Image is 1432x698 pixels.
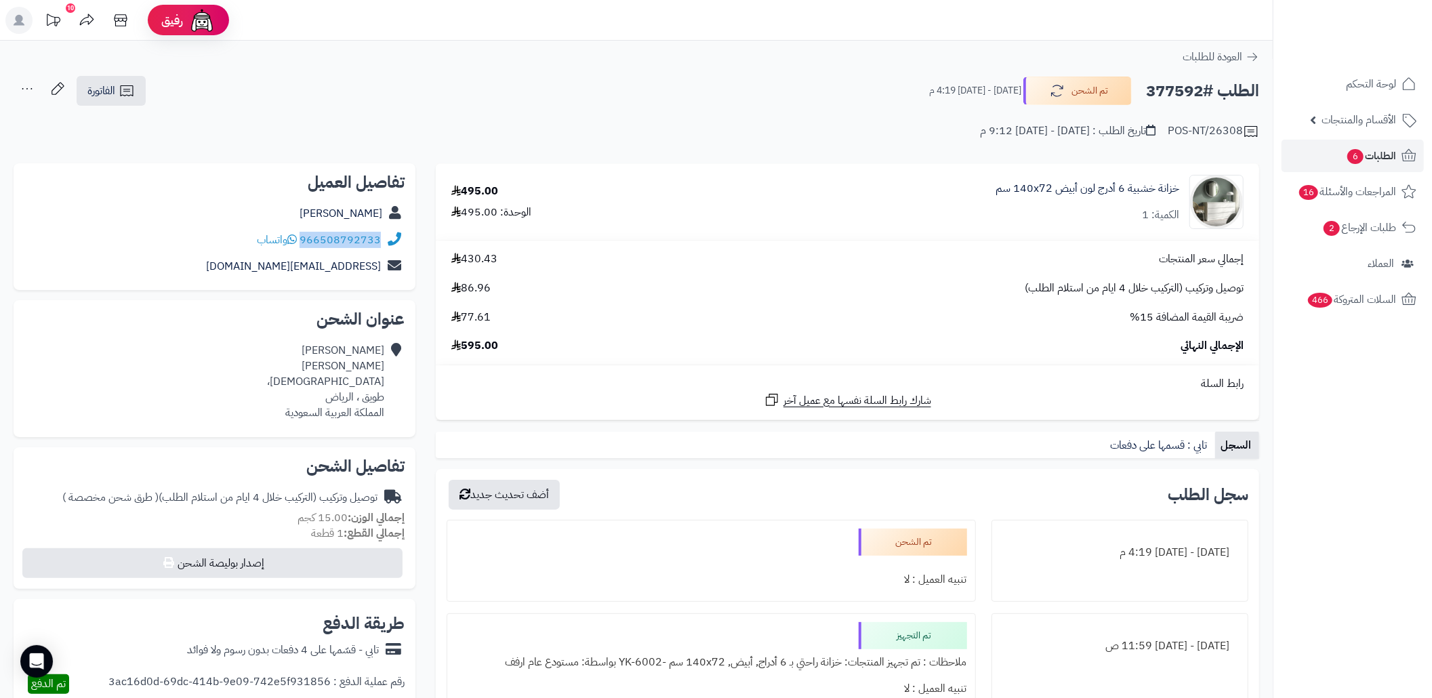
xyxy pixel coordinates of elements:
a: العملاء [1282,247,1424,280]
div: 495.00 [451,184,498,199]
span: رفيق [161,12,183,28]
span: 466 [1308,293,1332,308]
span: لوحة التحكم [1346,75,1396,94]
h2: عنوان الشحن [24,311,405,327]
a: السلات المتروكة466 [1282,283,1424,316]
a: تابي : قسمها على دفعات [1105,432,1215,459]
div: رابط السلة [441,376,1254,392]
a: لوحة التحكم [1282,68,1424,100]
a: السجل [1215,432,1259,459]
span: ( طرق شحن مخصصة ) [62,489,159,506]
button: تم الشحن [1023,77,1132,105]
a: طلبات الإرجاع2 [1282,211,1424,244]
div: تنبيه العميل : لا [455,567,967,593]
span: ضريبة القيمة المضافة 15% [1130,310,1244,325]
span: 16 [1299,185,1318,200]
span: طلبات الإرجاع [1322,218,1396,237]
a: الطلبات6 [1282,140,1424,172]
span: العودة للطلبات [1183,49,1242,65]
span: 430.43 [451,251,497,267]
strong: إجمالي القطع: [344,525,405,541]
div: تم التجهيز [859,622,967,649]
span: 595.00 [451,338,498,354]
div: تم الشحن [859,529,967,556]
a: شارك رابط السلة نفسها مع عميل آخر [764,392,931,409]
a: واتساب [257,232,297,248]
span: إجمالي سعر المنتجات [1159,251,1244,267]
span: 77.61 [451,310,491,325]
a: المراجعات والأسئلة16 [1282,176,1424,208]
div: 10 [66,3,75,13]
a: العودة للطلبات [1183,49,1259,65]
small: 1 قطعة [311,525,405,541]
a: 966508792733 [300,232,381,248]
a: خزانة خشبية 6 أدرج لون أبيض 140x72 سم [996,181,1179,197]
span: 6 [1347,149,1364,164]
h2: تفاصيل العميل [24,174,405,190]
h2: طريقة الدفع [323,615,405,632]
small: [DATE] - [DATE] 4:19 م [929,84,1021,98]
a: تحديثات المنصة [36,7,70,37]
img: ai-face.png [188,7,216,34]
span: الطلبات [1346,146,1396,165]
div: الكمية: 1 [1142,207,1179,223]
button: إصدار بوليصة الشحن [22,548,403,578]
span: 2 [1324,221,1340,236]
h2: تفاصيل الشحن [24,458,405,474]
span: الفاتورة [87,83,115,99]
span: السلات المتروكة [1307,290,1396,309]
h3: سجل الطلب [1168,487,1248,503]
div: رقم عملية الدفع : 3ac16d0d-69dc-414b-9e09-742e5f931856 [108,674,405,694]
img: logo-2.png [1340,35,1419,63]
small: 15.00 كجم [298,510,405,526]
span: المراجعات والأسئلة [1298,182,1396,201]
div: تاريخ الطلب : [DATE] - [DATE] 9:12 م [980,123,1155,139]
h2: الطلب #377592 [1146,77,1259,105]
div: تابي - قسّمها على 4 دفعات بدون رسوم ولا فوائد [187,642,379,658]
a: [PERSON_NAME] [300,205,382,222]
a: [EMAIL_ADDRESS][DOMAIN_NAME] [206,258,381,274]
span: توصيل وتركيب (التركيب خلال 4 ايام من استلام الطلب) [1025,281,1244,296]
span: العملاء [1368,254,1394,273]
img: 1746709299-1702541934053-68567865785768-1000x1000-90x90.jpg [1190,175,1243,229]
span: شارك رابط السلة نفسها مع عميل آخر [783,393,931,409]
button: أضف تحديث جديد [449,480,560,510]
div: الوحدة: 495.00 [451,205,531,220]
strong: إجمالي الوزن: [348,510,405,526]
span: الأقسام والمنتجات [1322,110,1396,129]
div: Open Intercom Messenger [20,645,53,678]
span: الإجمالي النهائي [1181,338,1244,354]
div: ملاحظات : تم تجهيز المنتجات: خزانة راحتي بـ 6 أدراج, أبيض, ‎140x72 سم‏ -YK-6002 بواسطة: مستودع عا... [455,649,967,676]
div: POS-NT/26308 [1168,123,1259,140]
div: [PERSON_NAME] [PERSON_NAME] [DEMOGRAPHIC_DATA]، طويق ، الرياض المملكة العربية السعودية [267,343,384,420]
div: توصيل وتركيب (التركيب خلال 4 ايام من استلام الطلب) [62,490,377,506]
a: الفاتورة [77,76,146,106]
span: تم الدفع [31,676,66,692]
span: 86.96 [451,281,491,296]
div: [DATE] - [DATE] 11:59 ص [1000,633,1240,659]
div: [DATE] - [DATE] 4:19 م [1000,539,1240,566]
